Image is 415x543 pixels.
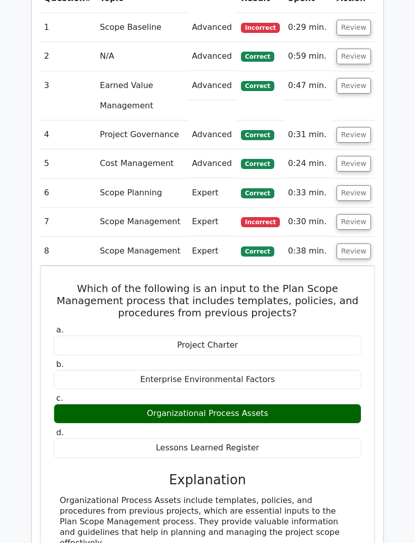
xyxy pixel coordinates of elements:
button: Review [337,20,371,35]
span: c. [56,393,63,403]
td: 0:33 min. [284,179,333,207]
div: Project Charter [54,336,361,355]
td: Advanced [188,149,237,178]
span: a. [56,325,64,335]
span: Incorrect [241,23,280,33]
td: 7 [40,207,96,236]
div: Lessons Learned Register [54,438,361,458]
button: Review [337,243,371,259]
td: 0:47 min. [284,71,333,100]
td: Scope Management [96,237,188,266]
td: Project Governance [96,120,188,149]
span: Correct [241,159,274,169]
td: 3 [40,71,96,120]
td: 4 [40,120,96,149]
button: Review [337,185,371,201]
td: 2 [40,42,96,71]
td: 8 [40,237,96,266]
span: b. [56,359,64,369]
td: Scope Planning [96,179,188,207]
td: Earned Value Management [96,71,188,120]
span: Correct [241,130,274,140]
td: Advanced [188,120,237,149]
td: Expert [188,237,237,266]
span: Correct [241,246,274,257]
button: Review [337,156,371,172]
div: Enterprise Environmental Factors [54,370,361,390]
button: Review [337,78,371,94]
td: Scope Baseline [96,13,188,42]
td: Expert [188,207,237,236]
td: 0:31 min. [284,120,333,149]
span: Incorrect [241,217,280,227]
td: 0:59 min. [284,42,333,71]
button: Review [337,49,371,64]
h3: Explanation [60,472,355,488]
td: 0:24 min. [284,149,333,178]
td: Advanced [188,42,237,71]
span: d. [56,428,64,437]
span: Correct [241,81,274,91]
td: 5 [40,149,96,178]
h5: Which of the following is an input to the Plan Scope Management process that includes templates, ... [53,282,362,319]
td: N/A [96,42,188,71]
td: Cost Management [96,149,188,178]
button: Review [337,214,371,230]
td: Advanced [188,13,237,42]
td: 1 [40,13,96,42]
span: Correct [241,188,274,198]
td: Scope Management [96,207,188,236]
span: Correct [241,52,274,62]
td: Expert [188,179,237,207]
td: 0:30 min. [284,207,333,236]
td: Advanced [188,71,237,100]
td: 0:29 min. [284,13,333,42]
button: Review [337,127,371,143]
td: 0:38 min. [284,237,333,266]
div: Organizational Process Assets [54,404,361,424]
td: 6 [40,179,96,207]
